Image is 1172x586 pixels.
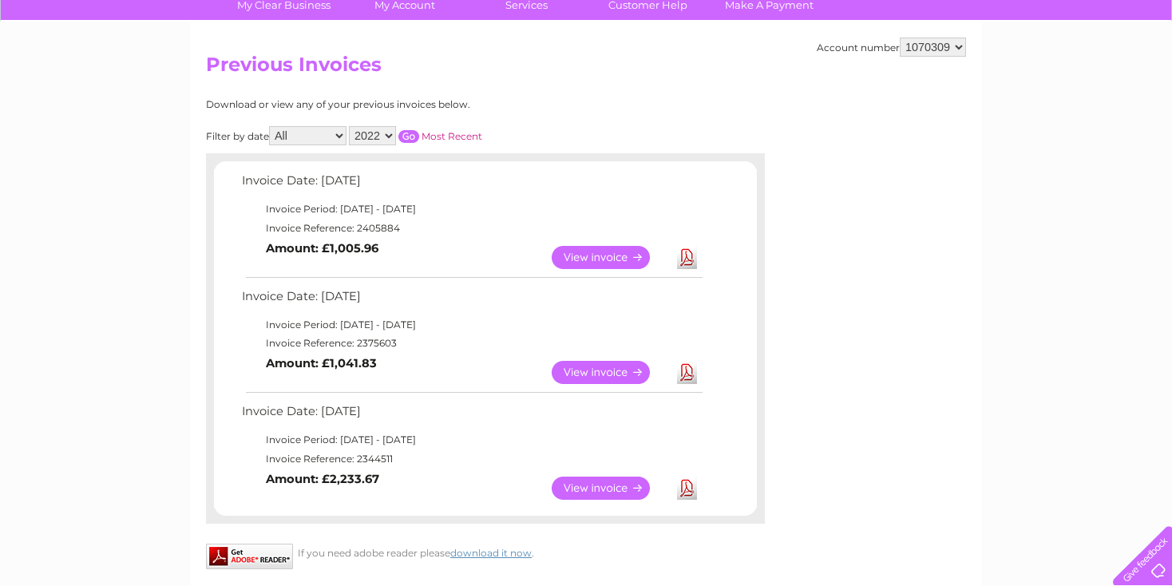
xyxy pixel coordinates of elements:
[1066,68,1105,80] a: Contact
[552,246,669,269] a: View
[41,42,122,90] img: logo.png
[1119,68,1157,80] a: Log out
[552,477,669,500] a: View
[238,315,705,335] td: Invoice Period: [DATE] - [DATE]
[238,430,705,449] td: Invoice Period: [DATE] - [DATE]
[238,219,705,238] td: Invoice Reference: 2405884
[238,286,705,315] td: Invoice Date: [DATE]
[677,246,697,269] a: Download
[238,449,705,469] td: Invoice Reference: 2344511
[238,401,705,430] td: Invoice Date: [DATE]
[871,8,981,28] a: 0333 014 3131
[266,472,379,486] b: Amount: £2,233.67
[206,126,625,145] div: Filter by date
[206,544,765,559] div: If you need adobe reader please .
[891,68,921,80] a: Water
[677,477,697,500] a: Download
[450,547,532,559] a: download it now
[238,334,705,353] td: Invoice Reference: 2375603
[422,130,482,142] a: Most Recent
[210,9,964,77] div: Clear Business is a trading name of Verastar Limited (registered in [GEOGRAPHIC_DATA] No. 3667643...
[976,68,1024,80] a: Telecoms
[206,99,625,110] div: Download or view any of your previous invoices below.
[552,361,669,384] a: View
[266,241,378,255] b: Amount: £1,005.96
[238,170,705,200] td: Invoice Date: [DATE]
[817,38,966,57] div: Account number
[1033,68,1056,80] a: Blog
[206,53,966,84] h2: Previous Invoices
[931,68,966,80] a: Energy
[238,200,705,219] td: Invoice Period: [DATE] - [DATE]
[677,361,697,384] a: Download
[266,356,377,370] b: Amount: £1,041.83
